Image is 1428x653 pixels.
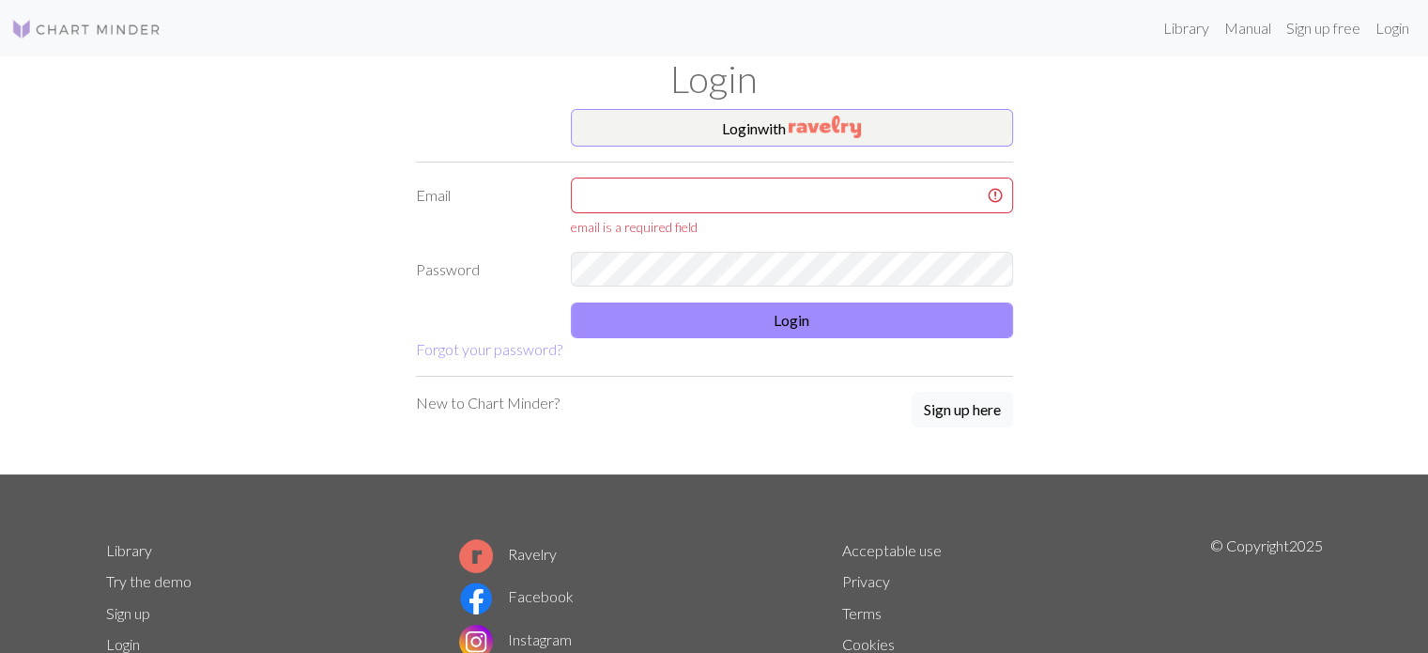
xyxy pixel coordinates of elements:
a: Login [1368,9,1417,47]
img: Facebook logo [459,582,493,615]
button: Loginwith [571,109,1013,147]
div: email is a required field [571,217,1013,237]
a: Library [1156,9,1217,47]
label: Email [405,178,560,237]
button: Login [571,303,1013,338]
label: Password [405,252,560,288]
a: Cookies [842,635,895,653]
button: Sign up here [912,392,1013,428]
a: Sign up free [1279,9,1368,47]
a: Instagram [459,630,572,648]
a: Privacy [842,572,890,590]
a: Try the demo [106,572,192,590]
img: Ravelry logo [459,539,493,573]
a: Facebook [459,587,574,605]
a: Sign up [106,604,150,622]
img: Ravelry [789,116,861,138]
a: Ravelry [459,545,557,563]
img: Logo [11,18,161,40]
a: Library [106,541,152,559]
h1: Login [95,56,1334,101]
p: New to Chart Minder? [416,392,560,414]
a: Acceptable use [842,541,942,559]
a: Terms [842,604,882,622]
a: Forgot your password? [416,340,562,358]
a: Sign up here [912,392,1013,429]
a: Manual [1217,9,1279,47]
a: Login [106,635,140,653]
